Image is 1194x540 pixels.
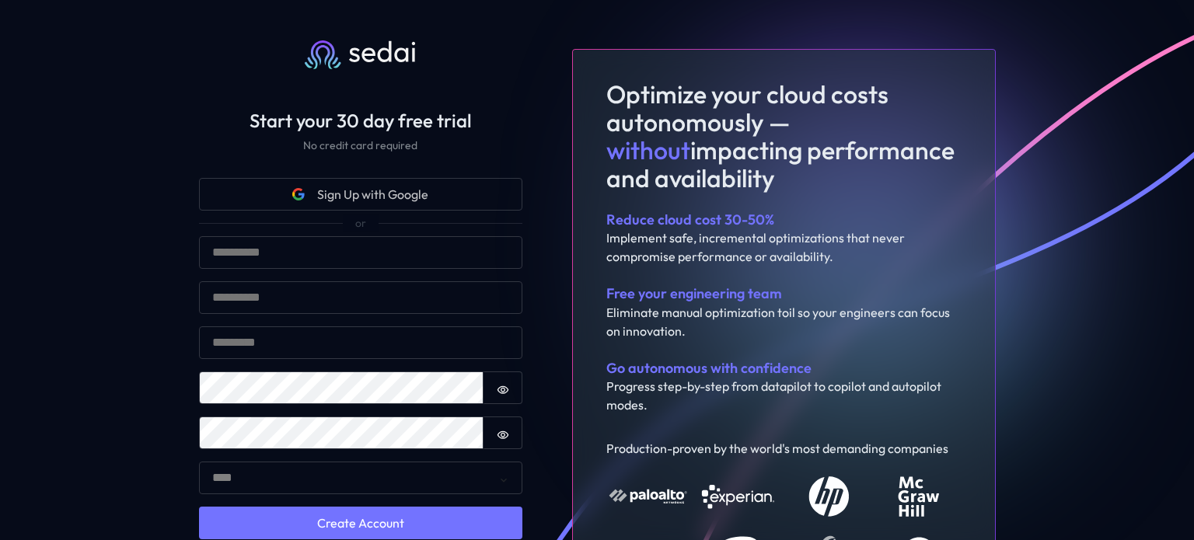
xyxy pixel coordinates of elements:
[484,371,522,404] button: Show password
[292,188,305,200] svg: Google icon
[317,185,428,204] span: Sign Up with Google
[174,110,547,132] h2: Start your 30 day free trial
[606,358,962,376] div: Go autonomous with confidence
[606,211,962,228] div: Reduce cloud cost 30-50%
[484,416,522,449] button: Show password
[199,178,522,211] button: Google iconSign Up with Google
[606,284,962,302] div: Free your engineering team
[606,439,962,458] div: Production-proven by the world's most demanding companies
[606,228,962,266] div: Implement safe, incremental optimizations that never compromise performance or availability.
[199,507,522,539] button: Create Account
[606,134,690,165] span: without
[606,302,962,340] div: Eliminate manual optimization toil so your engineers can focus on innovation.
[606,377,962,414] div: Progress step-by-step from datapilot to copilot and autopilot modes.
[606,80,962,192] h1: Optimize your cloud costs autonomously — impacting performance and availability
[174,138,547,154] div: No credit card required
